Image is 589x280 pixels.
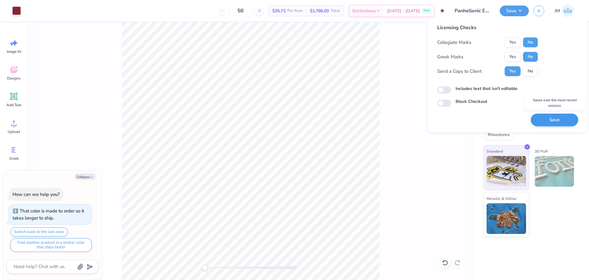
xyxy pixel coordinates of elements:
[505,37,521,47] button: Yes
[9,156,19,161] span: Greek
[562,5,574,17] img: John Michael Binayas
[487,148,503,154] span: Standard
[450,5,495,17] input: Untitled Design
[272,8,286,14] span: $35.72
[523,52,538,62] button: No
[10,227,68,236] button: Switch back to the last color
[487,156,526,187] img: Standard
[8,129,20,134] span: Upload
[7,49,21,54] span: Image AI
[487,195,517,202] span: Metallic & Glitter
[310,8,329,14] span: $1,786.00
[10,238,92,252] button: Find another product in a similar color that ships faster
[75,173,95,180] button: Collapse
[500,6,529,16] button: Save
[487,203,526,234] img: Metallic & Glitter
[352,8,376,14] span: Est. Delivery
[229,5,252,16] input: – –
[287,8,302,14] span: Per Item
[524,96,585,110] div: Saves over the most recent revision
[331,8,340,14] span: Total
[437,53,463,60] div: Greek Marks
[484,130,514,140] div: Rhinestones
[505,52,521,62] button: Yes
[505,66,521,76] button: Yes
[437,39,471,46] div: Collegiate Marks
[456,85,518,92] label: Includes text that isn't editable
[535,156,574,187] img: 3D Puff
[523,37,538,47] button: No
[6,103,21,107] span: Add Text
[456,98,487,105] label: Block Checkout
[531,114,578,126] button: Save
[437,68,482,75] div: Send a Copy to Client
[552,5,577,17] a: JM
[424,9,429,13] span: Free
[13,191,60,197] div: How can we help you?
[555,7,560,14] span: JM
[13,208,84,221] div: That color is made to order so it takes longer to ship.
[437,24,538,31] div: Licensing Checks
[387,8,420,14] span: [DATE] - [DATE]
[535,148,548,154] span: 3D Puff
[202,265,208,271] div: Accessibility label
[7,76,21,81] span: Designs
[523,66,538,76] button: No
